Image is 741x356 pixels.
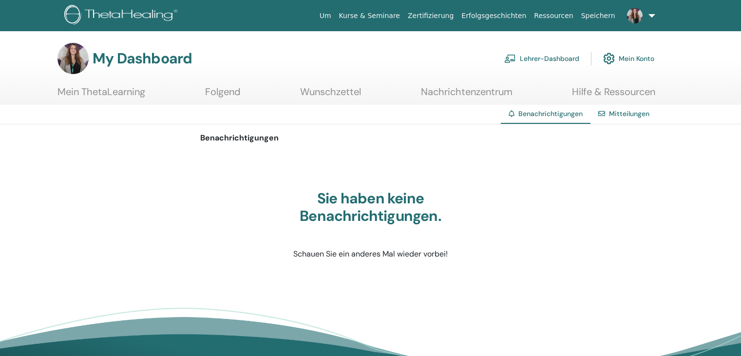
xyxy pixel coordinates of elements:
img: default.jpg [627,8,643,23]
img: logo.png [64,5,181,27]
a: Zertifizierung [404,7,457,25]
a: Mein ThetaLearning [57,86,145,105]
h3: Sie haben keine Benachrichtigungen. [249,190,493,225]
a: Nachrichtenzentrum [421,86,513,105]
h3: My Dashboard [93,50,192,67]
a: Hilfe & Ressourcen [572,86,655,105]
a: Um [316,7,335,25]
img: chalkboard-teacher.svg [504,54,516,63]
a: Lehrer-Dashboard [504,48,579,69]
a: Ressourcen [530,7,577,25]
a: Wunschzettel [300,86,361,105]
img: default.jpg [57,43,89,74]
p: Schauen Sie ein anderes Mal wieder vorbei! [249,248,493,260]
a: Kurse & Seminare [335,7,404,25]
a: Mein Konto [603,48,654,69]
img: cog.svg [603,50,615,67]
a: Mitteilungen [609,109,649,118]
a: Speichern [577,7,619,25]
a: Folgend [205,86,241,105]
a: Erfolgsgeschichten [457,7,530,25]
p: Benachrichtigungen [200,132,541,144]
span: Benachrichtigungen [518,109,583,118]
